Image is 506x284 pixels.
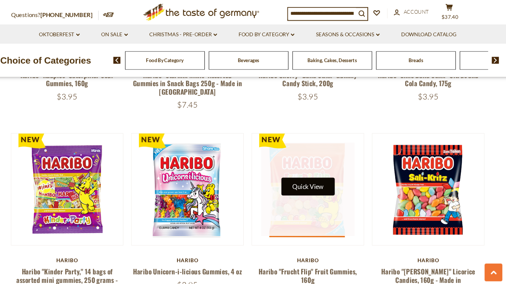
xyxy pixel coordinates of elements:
a: Oktoberfest [57,38,95,47]
span: $3.95 [74,96,93,105]
a: Click here for details. [309,1,362,8]
a: On Sale [116,38,140,47]
button: $37.40 [431,13,453,32]
span: $3.95 [300,96,319,105]
span: Account [399,18,423,24]
a: Christmas - PRE-ORDER [161,38,224,47]
img: Haribo [257,135,362,240]
a: Baking, Cakes, Desserts [309,64,355,70]
div: Haribo [370,251,475,257]
a: Haribo Unicorn-i-licious Gummies, 4 oz [145,260,247,269]
a: Account [390,17,423,26]
a: Download Catalog [397,38,449,47]
a: Haribo "Starmix Minis" Assorted Gummies in Snack Bags 250g - Made in [GEOGRAPHIC_DATA] [145,76,248,101]
a: Haribo Cherry "Balla Stixx" Gummy Candy Stick, 200g [263,76,356,93]
span: $7.45 [187,104,206,113]
img: next arrow [482,63,489,70]
a: Food By Category [244,38,297,47]
a: Haribo "Raupies" Caterpillar Sour Gummies, 160g [40,76,127,93]
a: Beverages [244,64,264,70]
span: $2.95 [187,273,206,282]
span: $3.95 [413,96,432,105]
div: Haribo [31,251,136,257]
a: [PHONE_NUMBER] [58,20,107,27]
a: Food By Category [157,64,193,70]
span: $37.40 [435,23,451,29]
a: Haribo "Frucht Flip" Fruit Gummies, 160g [263,260,356,277]
button: Quick View [284,177,334,193]
div: Haribo [257,251,362,257]
img: previous arrow [127,63,134,70]
a: Breads [404,64,417,70]
p: Questions? [31,19,113,29]
a: Haribo "Limo Balla Stixx" Citrus and Cola Candy, 175g [375,76,470,93]
img: Haribo [31,135,136,240]
a: Seasons & Occasions [317,38,377,47]
div: Haribo [144,251,249,257]
img: Haribo [370,135,475,240]
img: Haribo [144,135,249,240]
